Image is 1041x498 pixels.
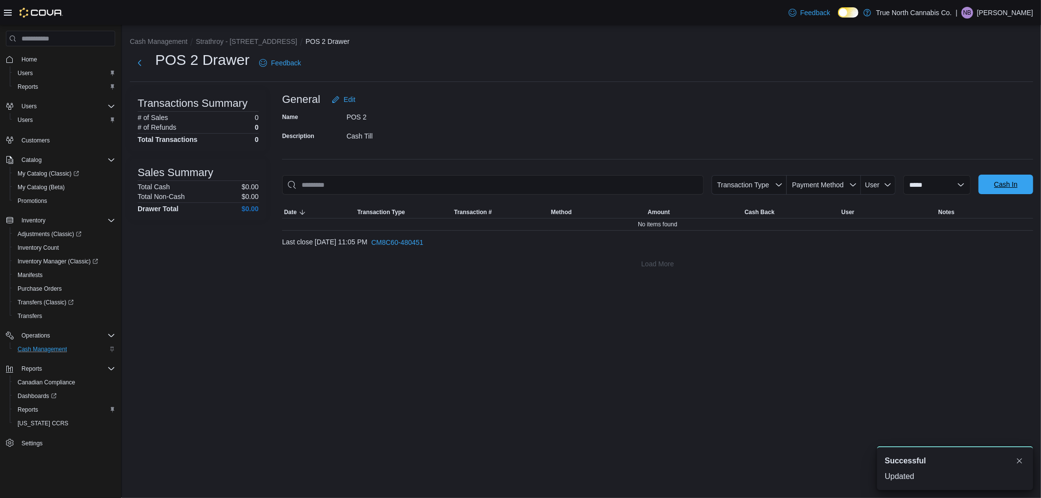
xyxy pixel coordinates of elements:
[138,193,185,200] h6: Total Non-Cash
[18,285,62,293] span: Purchase Orders
[10,389,119,403] a: Dashboards
[138,183,170,191] h6: Total Cash
[18,312,42,320] span: Transfers
[10,194,119,208] button: Promotions
[18,134,115,146] span: Customers
[646,206,742,218] button: Amount
[14,242,115,254] span: Inventory Count
[14,256,102,267] a: Inventory Manager (Classic)
[355,206,452,218] button: Transaction Type
[452,206,549,218] button: Transaction #
[14,283,66,295] a: Purchase Orders
[10,180,119,194] button: My Catalog (Beta)
[839,206,936,218] button: User
[14,283,115,295] span: Purchase Orders
[743,206,839,218] button: Cash Back
[18,100,115,112] span: Users
[18,100,41,112] button: Users
[18,230,82,238] span: Adjustments (Classic)
[21,365,42,373] span: Reports
[18,258,98,265] span: Inventory Manager (Classic)
[865,181,880,189] span: User
[347,109,477,121] div: POS 2
[371,238,424,247] span: CM8C60-480451
[130,53,149,73] button: Next
[14,404,42,416] a: Reports
[10,167,119,180] a: My Catalog (Classic)
[10,268,119,282] button: Manifests
[357,208,405,216] span: Transaction Type
[2,214,119,227] button: Inventory
[344,95,355,104] span: Edit
[638,220,677,228] span: No items found
[876,7,952,19] p: True North Cannabis Co.
[10,282,119,296] button: Purchase Orders
[18,170,79,178] span: My Catalog (Classic)
[10,342,119,356] button: Cash Management
[18,330,54,341] button: Operations
[2,329,119,342] button: Operations
[14,418,115,429] span: Washington CCRS
[282,254,1033,274] button: Load More
[745,208,775,216] span: Cash Back
[14,256,115,267] span: Inventory Manager (Classic)
[21,217,45,224] span: Inventory
[20,8,63,18] img: Cova
[14,168,83,179] a: My Catalog (Classic)
[138,123,176,131] h6: # of Refunds
[242,183,259,191] p: $0.00
[18,244,59,252] span: Inventory Count
[977,7,1033,19] p: [PERSON_NAME]
[10,241,119,255] button: Inventory Count
[14,343,71,355] a: Cash Management
[367,233,428,252] button: CM8C60-480451
[712,175,787,195] button: Transaction Type
[196,38,297,45] button: Strathroy - [STREET_ADDRESS]
[2,436,119,450] button: Settings
[2,133,119,147] button: Customers
[641,259,674,269] span: Load More
[10,296,119,309] a: Transfers (Classic)
[18,83,38,91] span: Reports
[18,215,49,226] button: Inventory
[18,299,74,306] span: Transfers (Classic)
[994,179,1018,189] span: Cash In
[21,137,50,144] span: Customers
[14,67,37,79] a: Users
[347,128,477,140] div: Cash Till
[10,403,119,417] button: Reports
[10,80,119,94] button: Reports
[14,114,115,126] span: Users
[18,183,65,191] span: My Catalog (Beta)
[18,54,41,65] a: Home
[838,7,858,18] input: Dark Mode
[21,156,41,164] span: Catalog
[255,53,305,73] a: Feedback
[18,53,115,65] span: Home
[885,471,1025,482] div: Updated
[14,269,46,281] a: Manifests
[242,205,259,213] h4: $0.00
[306,38,349,45] button: POS 2 Drawer
[648,208,670,216] span: Amount
[14,242,63,254] a: Inventory Count
[841,208,855,216] span: User
[18,69,33,77] span: Users
[18,392,57,400] span: Dashboards
[18,378,75,386] span: Canadian Compliance
[271,58,301,68] span: Feedback
[14,181,69,193] a: My Catalog (Beta)
[282,233,1033,252] div: Last close [DATE] 11:05 PM
[785,3,834,22] a: Feedback
[14,310,46,322] a: Transfers
[454,208,491,216] span: Transaction #
[18,363,115,375] span: Reports
[14,81,115,93] span: Reports
[242,193,259,200] p: $0.00
[717,181,769,189] span: Transaction Type
[2,100,119,113] button: Users
[21,102,37,110] span: Users
[14,310,115,322] span: Transfers
[255,136,259,143] h4: 0
[1014,455,1025,467] button: Dismiss toast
